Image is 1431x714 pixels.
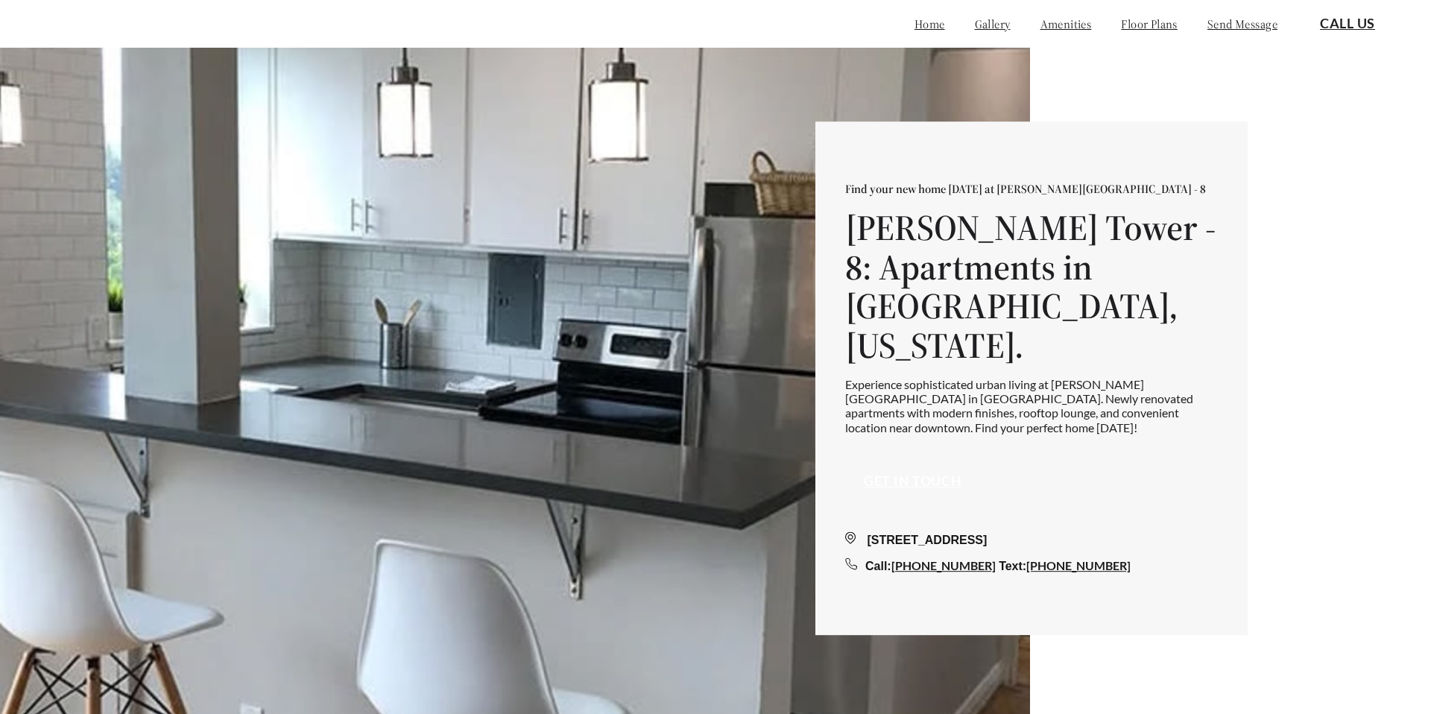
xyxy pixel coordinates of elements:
a: gallery [975,16,1011,31]
button: Get in touch [845,464,981,499]
a: [PHONE_NUMBER] [891,559,996,573]
p: Find your new home [DATE] at [PERSON_NAME][GEOGRAPHIC_DATA] - 8 [845,181,1218,196]
a: Call Us [1320,16,1375,32]
h1: [PERSON_NAME] Tower - 8: Apartments in [GEOGRAPHIC_DATA], [US_STATE]. [845,208,1218,365]
span: Text: [999,560,1026,573]
a: home [914,16,945,31]
a: send message [1207,16,1277,31]
span: Call: [865,560,891,573]
p: Experience sophisticated urban living at [PERSON_NAME][GEOGRAPHIC_DATA] in [GEOGRAPHIC_DATA]. New... [845,377,1218,435]
a: amenities [1040,16,1092,31]
a: Get in touch [864,473,962,490]
div: [STREET_ADDRESS] [845,532,1218,550]
a: [PHONE_NUMBER] [1026,559,1131,573]
a: floor plans [1121,16,1178,31]
button: Call Us [1301,7,1394,41]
